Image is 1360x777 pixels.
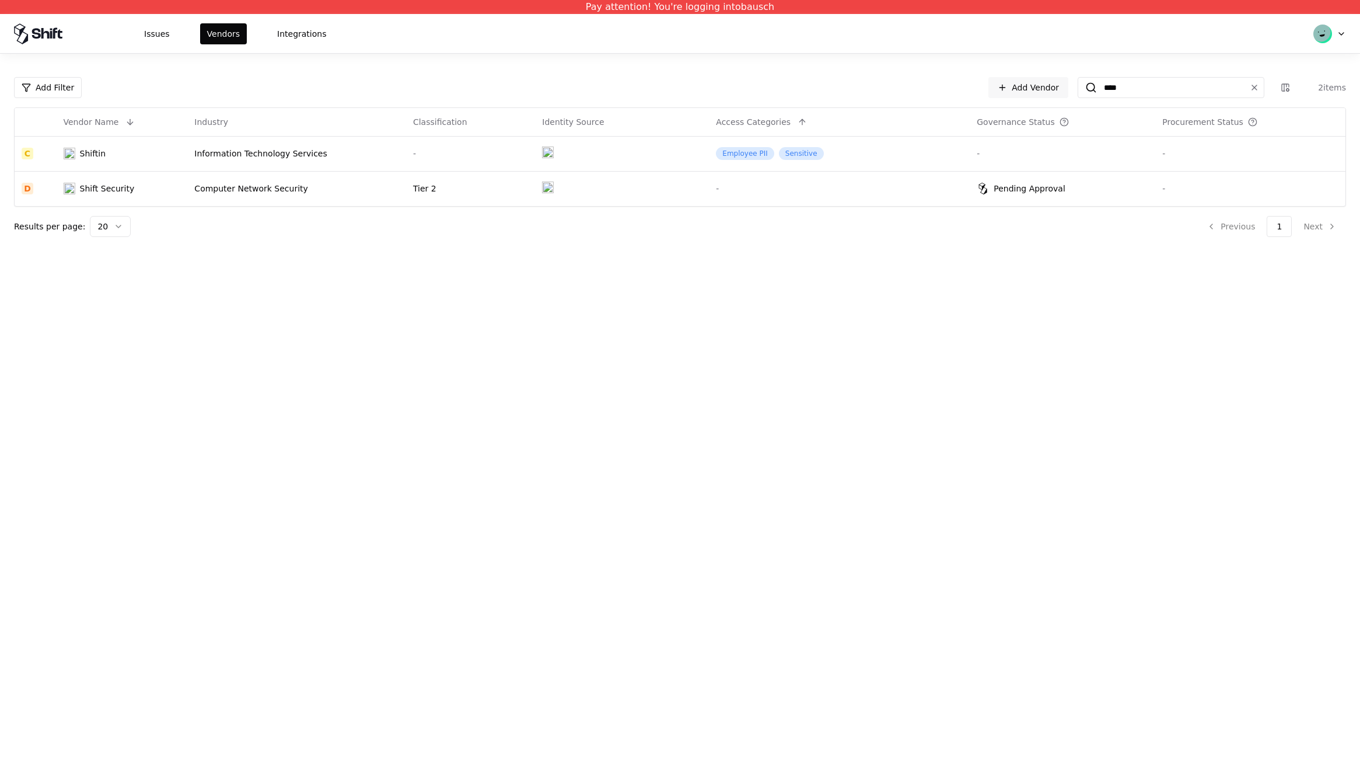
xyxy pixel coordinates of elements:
a: Add Vendor [988,77,1068,98]
div: Procurement Status [1162,116,1243,128]
div: - [716,183,963,194]
div: - [977,148,1148,159]
div: 2 items [1299,82,1346,93]
div: Classification [413,116,467,128]
div: - [1162,183,1338,194]
div: Shiftin [80,148,106,159]
div: C [22,148,33,159]
div: - [413,148,528,159]
button: Vendors [200,23,247,44]
div: Access Categories [716,116,791,128]
button: Add Filter [14,77,82,98]
div: Sensitive [779,147,824,160]
img: entra.microsoft.com [542,147,554,158]
div: Identity Source [542,116,604,128]
img: shiftin [64,148,75,159]
div: Governance Status [977,116,1055,128]
div: D [22,183,33,194]
div: Vendor Name [64,116,119,128]
div: Tier 2 [413,183,528,194]
button: Issues [137,23,177,44]
div: Industry [194,116,228,128]
button: Integrations [270,23,333,44]
div: Pending Approval [994,183,1065,194]
button: 1 [1267,216,1292,237]
div: - [1162,148,1338,159]
div: Computer Network Security [194,183,399,194]
div: Information Technology Services [194,148,399,159]
nav: pagination [1197,216,1346,237]
div: Employee PII [716,147,774,160]
img: Shift Security [64,183,75,194]
img: entra.microsoft.com [542,182,554,193]
p: Results per page: [14,221,85,232]
div: Shift Security [80,183,135,194]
